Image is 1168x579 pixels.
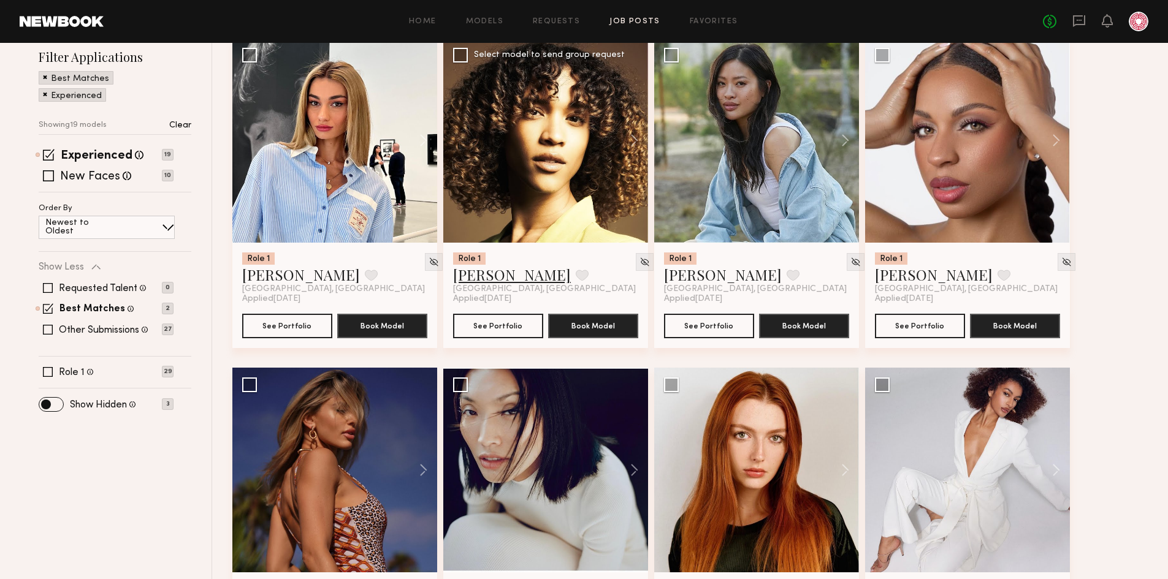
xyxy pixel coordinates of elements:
p: Order By [39,205,72,213]
a: Home [409,18,437,26]
label: Requested Talent [59,284,137,293]
img: Unhide Model [1061,257,1072,267]
div: Applied [DATE] [875,294,1060,304]
button: See Portfolio [242,314,332,338]
img: Unhide Model [429,257,439,267]
button: See Portfolio [664,314,754,338]
a: Book Model [548,320,638,330]
p: Experienced [51,92,102,100]
button: See Portfolio [453,314,543,338]
span: [GEOGRAPHIC_DATA], [GEOGRAPHIC_DATA] [453,284,636,294]
a: Favorites [690,18,738,26]
p: 0 [162,282,174,293]
a: Models [466,18,503,26]
p: Newest to Oldest [45,219,118,236]
button: Book Model [970,314,1060,338]
a: [PERSON_NAME] [242,265,360,284]
div: Applied [DATE] [664,294,849,304]
img: Unhide Model [850,257,861,267]
button: Book Model [337,314,427,338]
a: Book Model [970,320,1060,330]
img: Unhide Model [639,257,650,267]
a: [PERSON_NAME] [875,265,993,284]
a: Book Model [759,320,849,330]
h2: Filter Applications [39,48,191,65]
p: Showing 19 models [39,121,107,129]
div: Role 1 [875,252,907,265]
a: [PERSON_NAME] [453,265,571,284]
span: [GEOGRAPHIC_DATA], [GEOGRAPHIC_DATA] [875,284,1058,294]
p: 2 [162,303,174,314]
button: See Portfolio [875,314,965,338]
button: Book Model [548,314,638,338]
label: Show Hidden [70,400,127,410]
p: 3 [162,398,174,410]
p: 29 [162,366,174,377]
div: Applied [DATE] [242,294,427,304]
label: Best Matches [59,305,125,314]
p: 27 [162,324,174,335]
a: Book Model [337,320,427,330]
a: [PERSON_NAME] [664,265,782,284]
a: Requests [533,18,580,26]
label: Role 1 [59,368,85,377]
a: Job Posts [609,18,660,26]
label: Experienced [61,150,132,162]
p: Show Less [39,262,84,272]
p: 10 [162,170,174,181]
p: 19 [162,149,174,161]
div: Applied [DATE] [453,294,638,304]
p: Best Matches [51,75,109,83]
div: Role 1 [453,252,486,265]
div: Role 1 [664,252,697,265]
span: [GEOGRAPHIC_DATA], [GEOGRAPHIC_DATA] [242,284,425,294]
label: Other Submissions [59,325,139,335]
label: New Faces [60,171,120,183]
span: [GEOGRAPHIC_DATA], [GEOGRAPHIC_DATA] [664,284,847,294]
div: Role 1 [242,252,275,265]
button: Book Model [759,314,849,338]
p: Clear [169,121,191,130]
div: Select model to send group request [474,51,625,59]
